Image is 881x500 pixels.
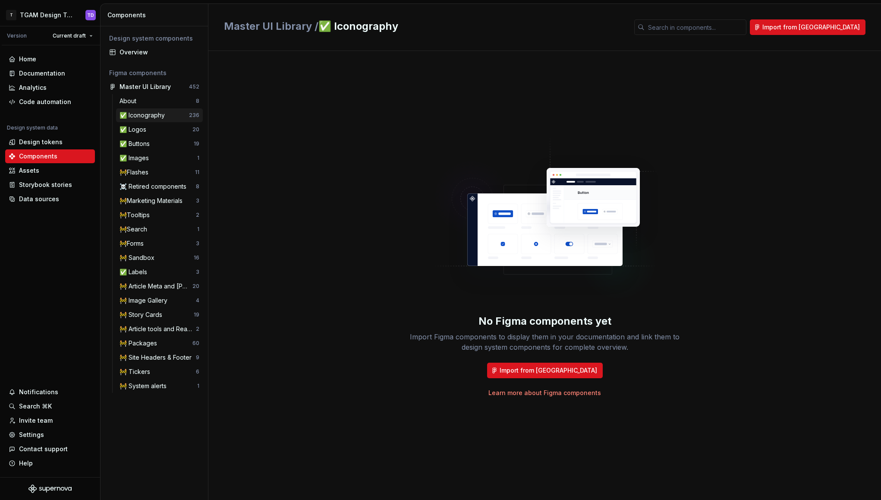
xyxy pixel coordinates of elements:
[196,269,199,275] div: 3
[5,66,95,80] a: Documentation
[120,48,199,57] div: Overview
[5,456,95,470] button: Help
[478,314,611,328] div: No Figma components yet
[7,124,58,131] div: Design system data
[2,6,98,24] button: TTGAM Design TokensTD
[762,23,860,32] span: Import from [GEOGRAPHIC_DATA]
[109,34,199,43] div: Design system components
[116,365,203,379] a: 🚧 Tickers6
[196,368,199,375] div: 6
[116,137,203,151] a: ✅ Buttons19
[116,308,203,322] a: 🚧 Story Cards19
[120,239,147,248] div: 🚧Forms
[5,95,95,109] a: Code automation
[195,169,199,176] div: 11
[120,296,171,305] div: 🚧 Image Gallery
[5,81,95,95] a: Analytics
[19,69,65,78] div: Documentation
[116,336,203,350] a: 🚧 Packages60
[196,354,199,361] div: 9
[196,297,199,304] div: 4
[5,192,95,206] a: Data sources
[19,98,71,106] div: Code automation
[109,69,199,77] div: Figma components
[5,399,95,413] button: Search ⌘K
[53,32,86,39] span: Current draft
[192,126,199,133] div: 20
[197,226,199,233] div: 1
[19,55,36,63] div: Home
[116,279,203,293] a: 🚧 Article Meta and [PERSON_NAME]20
[116,208,203,222] a: 🚧Tooltips2
[116,265,203,279] a: ✅ Labels3
[196,98,199,104] div: 8
[106,45,203,59] a: Overview
[194,254,199,261] div: 16
[120,211,153,219] div: 🚧Tooltips
[120,282,192,291] div: 🚧 Article Meta and [PERSON_NAME]
[116,379,203,393] a: 🚧 System alerts1
[19,430,44,439] div: Settings
[196,212,199,218] div: 2
[5,52,95,66] a: Home
[120,382,170,390] div: 🚧 System alerts
[120,97,140,105] div: About
[19,180,72,189] div: Storybook stories
[19,166,39,175] div: Assets
[19,83,47,92] div: Analytics
[500,366,597,375] span: Import from [GEOGRAPHIC_DATA]
[120,154,152,162] div: ✅ Images
[197,155,199,161] div: 1
[19,445,68,453] div: Contact support
[19,388,58,396] div: Notifications
[19,152,57,161] div: Components
[120,82,171,91] div: Master UI Library
[5,428,95,442] a: Settings
[116,180,203,193] a: ☠️ Retired components8
[5,135,95,149] a: Design tokens
[487,363,603,378] button: Import from [GEOGRAPHIC_DATA]
[19,138,63,146] div: Design tokens
[5,414,95,427] a: Invite team
[120,182,190,191] div: ☠️ Retired components
[116,222,203,236] a: 🚧Search1
[6,10,16,20] div: T
[189,112,199,119] div: 236
[116,251,203,265] a: 🚧 Sandbox16
[196,326,199,332] div: 2
[189,83,199,90] div: 452
[196,197,199,204] div: 3
[28,484,72,493] svg: Supernova Logo
[7,32,27,39] div: Version
[750,19,865,35] button: Import from [GEOGRAPHIC_DATA]
[19,459,33,468] div: Help
[645,19,746,35] input: Search in components...
[116,294,203,307] a: 🚧 Image Gallery4
[107,11,205,19] div: Components
[120,310,166,319] div: 🚧 Story Cards
[116,151,203,165] a: ✅ Images1
[5,149,95,163] a: Components
[116,123,203,136] a: ✅ Logos20
[120,367,154,376] div: 🚧 Tickers
[120,325,196,333] div: 🚧 Article tools and Read time
[192,283,199,290] div: 20
[120,125,150,134] div: ✅ Logos
[224,20,318,32] span: Master UI Library /
[194,311,199,318] div: 19
[197,383,199,389] div: 1
[116,108,203,122] a: ✅ Iconography236
[49,30,97,42] button: Current draft
[87,12,94,19] div: TD
[116,351,203,364] a: 🚧 Site Headers & Footer9
[19,402,52,411] div: Search ⌘K
[120,111,168,120] div: ✅ Iconography
[116,194,203,208] a: 🚧Marketing Materials3
[120,168,152,177] div: 🚧Flashes
[116,94,203,108] a: About8
[194,140,199,147] div: 19
[5,164,95,177] a: Assets
[196,183,199,190] div: 8
[120,225,151,234] div: 🚧Search
[5,178,95,192] a: Storybook stories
